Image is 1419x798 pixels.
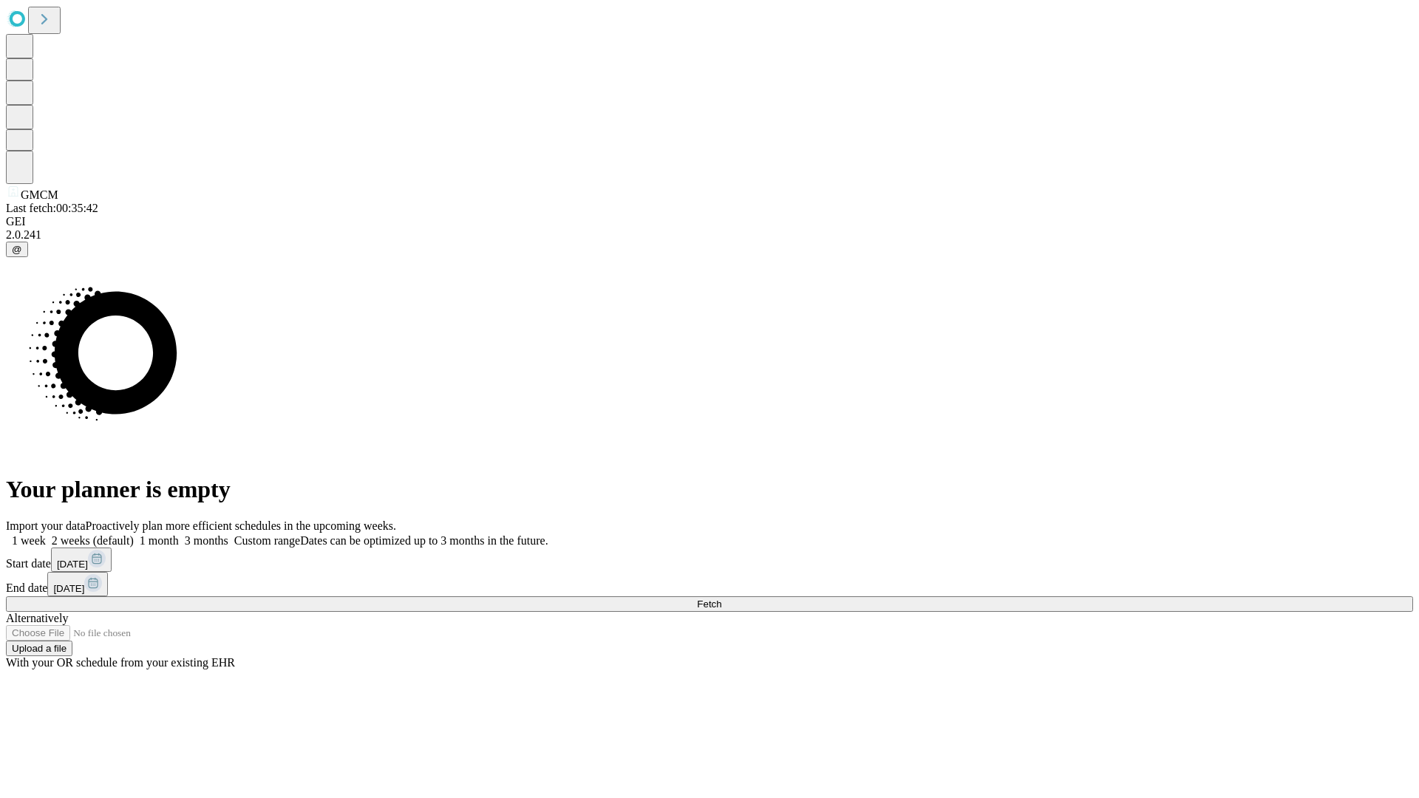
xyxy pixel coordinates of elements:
[234,534,300,547] span: Custom range
[697,598,721,610] span: Fetch
[12,534,46,547] span: 1 week
[300,534,548,547] span: Dates can be optimized up to 3 months in the future.
[53,583,84,594] span: [DATE]
[57,559,88,570] span: [DATE]
[51,548,112,572] button: [DATE]
[6,548,1413,572] div: Start date
[6,202,98,214] span: Last fetch: 00:35:42
[6,612,68,624] span: Alternatively
[21,188,58,201] span: GMCM
[6,476,1413,503] h1: Your planner is empty
[6,596,1413,612] button: Fetch
[6,215,1413,228] div: GEI
[86,519,396,532] span: Proactively plan more efficient schedules in the upcoming weeks.
[6,228,1413,242] div: 2.0.241
[185,534,228,547] span: 3 months
[140,534,179,547] span: 1 month
[52,534,134,547] span: 2 weeks (default)
[6,641,72,656] button: Upload a file
[6,656,235,669] span: With your OR schedule from your existing EHR
[47,572,108,596] button: [DATE]
[6,242,28,257] button: @
[12,244,22,255] span: @
[6,572,1413,596] div: End date
[6,519,86,532] span: Import your data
